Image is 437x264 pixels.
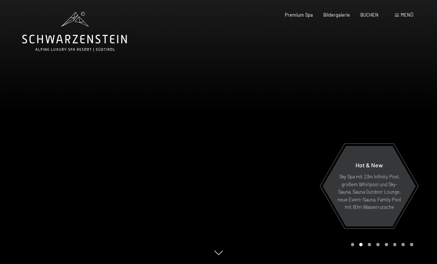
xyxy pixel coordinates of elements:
[401,243,405,246] div: Carousel Page 7
[356,161,383,168] span: Hot & New
[376,243,380,246] div: Carousel Page 4
[322,146,416,227] a: Hot & New Sky Spa mit 23m Infinity Pool, großem Whirlpool und Sky-Sauna, Sauna Outdoor Lounge, ne...
[323,12,350,18] a: Bildergalerie
[393,243,397,246] div: Carousel Page 6
[351,243,354,246] div: Carousel Page 1
[360,12,378,18] a: BUCHEN
[401,12,413,18] span: Menü
[385,243,388,246] div: Carousel Page 5
[337,173,401,211] p: Sky Spa mit 23m Infinity Pool, großem Whirlpool und Sky-Sauna, Sauna Outdoor Lounge, neue Event-S...
[359,243,363,246] div: Carousel Page 2 (Current Slide)
[348,243,413,246] div: Carousel Pagination
[410,243,413,246] div: Carousel Page 8
[368,243,371,246] div: Carousel Page 3
[285,12,313,18] a: Premium Spa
